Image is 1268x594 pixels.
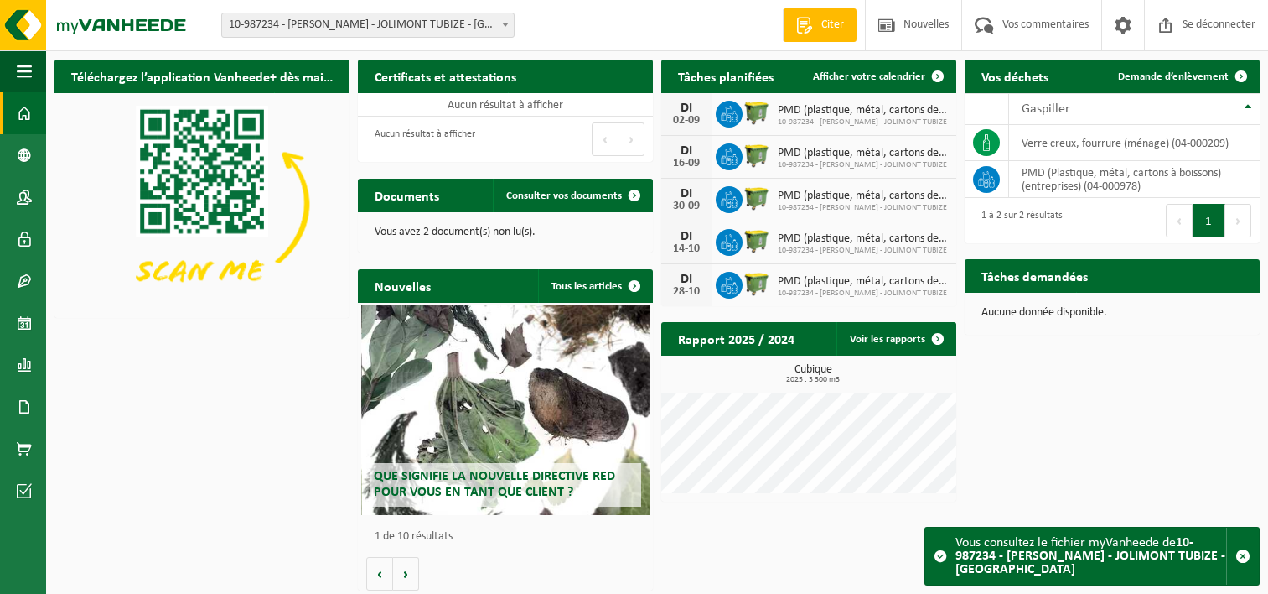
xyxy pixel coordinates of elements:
img: WB-1100-HPE-GN-50 [743,141,771,169]
img: WB-1100-HPE-GN-50 [743,269,771,298]
font: Cubique [794,363,832,376]
span: 10-987234 - [PERSON_NAME] - JOLIMONT TUBIZE [778,160,948,170]
button: Prochain [393,557,419,591]
div: 16-09 [670,158,703,169]
font: Voir les rapports [850,334,925,345]
h2: Rapport 2025 / 2024 [661,322,811,355]
h2: Téléchargez l’application Vanheede+ dès maintenant ! [54,60,349,92]
span: 2025 : 3 300 m3 [670,376,956,384]
h2: Vos déchets [965,60,1065,92]
span: Citer [817,17,848,34]
span: PMD (plastique, métal, cartons de boissons) (entreprises) [778,104,948,117]
p: Aucune donnée disponible. [981,307,1243,319]
a: Afficher votre calendrier [800,60,955,93]
button: Précédent [592,122,618,156]
a: Tous les articles [538,269,651,303]
h2: Tâches planifiées [661,60,790,92]
div: 28-10 [670,286,703,298]
td: Aucun résultat à afficher [358,93,653,117]
span: PMD (plastique, métal, cartons de boissons) (entreprises) [778,275,948,289]
p: 1 de 10 résultats [375,531,644,543]
p: Vous avez 2 document(s) non lu(s). [375,227,636,238]
span: Que signifie la nouvelle directive RED pour vous en tant que client ? [374,470,615,499]
button: Prochain [1225,204,1251,237]
img: WB-1100-HPE-GN-50 [743,98,771,127]
h2: Certificats et attestations [358,60,533,92]
div: DI [670,230,703,243]
img: Téléchargez l’application VHEPlus [54,93,349,315]
div: Aucun résultat à afficher [366,121,475,158]
a: Voir les rapports [836,322,955,356]
span: PMD (plastique, métal, cartons de boissons) (entreprises) [778,190,948,203]
span: PMD (plastique, métal, cartons de boissons) (entreprises) [778,147,948,160]
div: 1 à 2 sur 2 résultats [973,202,1063,239]
span: PMD (plastique, métal, cartons de boissons) (entreprises) [778,232,948,246]
button: 1 [1193,204,1225,237]
button: Prochain [618,122,644,156]
td: Verre creux, fourrure (ménage) (04-000209) [1009,125,1260,161]
a: Que signifie la nouvelle directive RED pour vous en tant que client ? [361,305,650,515]
font: Tous les articles [551,281,622,292]
span: Gaspiller [1022,102,1070,116]
span: Afficher votre calendrier [813,71,925,82]
a: Demande d’enlèvement [1105,60,1258,93]
strong: 10-987234 - [PERSON_NAME] - JOLIMONT TUBIZE - [GEOGRAPHIC_DATA] [955,536,1225,576]
div: 14-10 [670,243,703,255]
div: DI [670,102,703,115]
div: DI [670,144,703,158]
span: Consulter vos documents [506,190,622,201]
a: Citer [783,8,857,42]
img: WB-1100-HPE-GN-50 [743,227,771,255]
td: PMD (Plastique, métal, cartons à boissons) (entreprises) (04-000978) [1009,161,1260,198]
span: 10-987234 - [PERSON_NAME] - JOLIMONT TUBIZE [778,117,948,128]
div: DI [670,273,703,286]
img: WB-1100-HPE-GN-50 [743,184,771,212]
span: 10-987234 - CHU HELORA - JOLIMONT TUBIZE - TUBIZE [222,13,514,37]
span: Demande d’enlèvement [1118,71,1229,82]
span: 10-987234 - CHU HELORA - JOLIMONT TUBIZE - TUBIZE [221,13,515,38]
h2: Tâches demandées [965,259,1105,292]
a: Consulter vos documents [493,179,651,212]
span: 10-987234 - [PERSON_NAME] - JOLIMONT TUBIZE [778,203,948,213]
button: Précédent [366,557,393,591]
button: Précédent [1166,204,1193,237]
div: 02-09 [670,115,703,127]
h2: Documents [358,179,456,211]
span: 10-987234 - [PERSON_NAME] - JOLIMONT TUBIZE [778,289,948,299]
span: 10-987234 - [PERSON_NAME] - JOLIMONT TUBIZE [778,246,948,256]
div: DI [670,187,703,201]
h2: Nouvelles [358,269,448,302]
div: Vous consultez le fichier myVanheede de [955,528,1226,585]
div: 30-09 [670,201,703,212]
